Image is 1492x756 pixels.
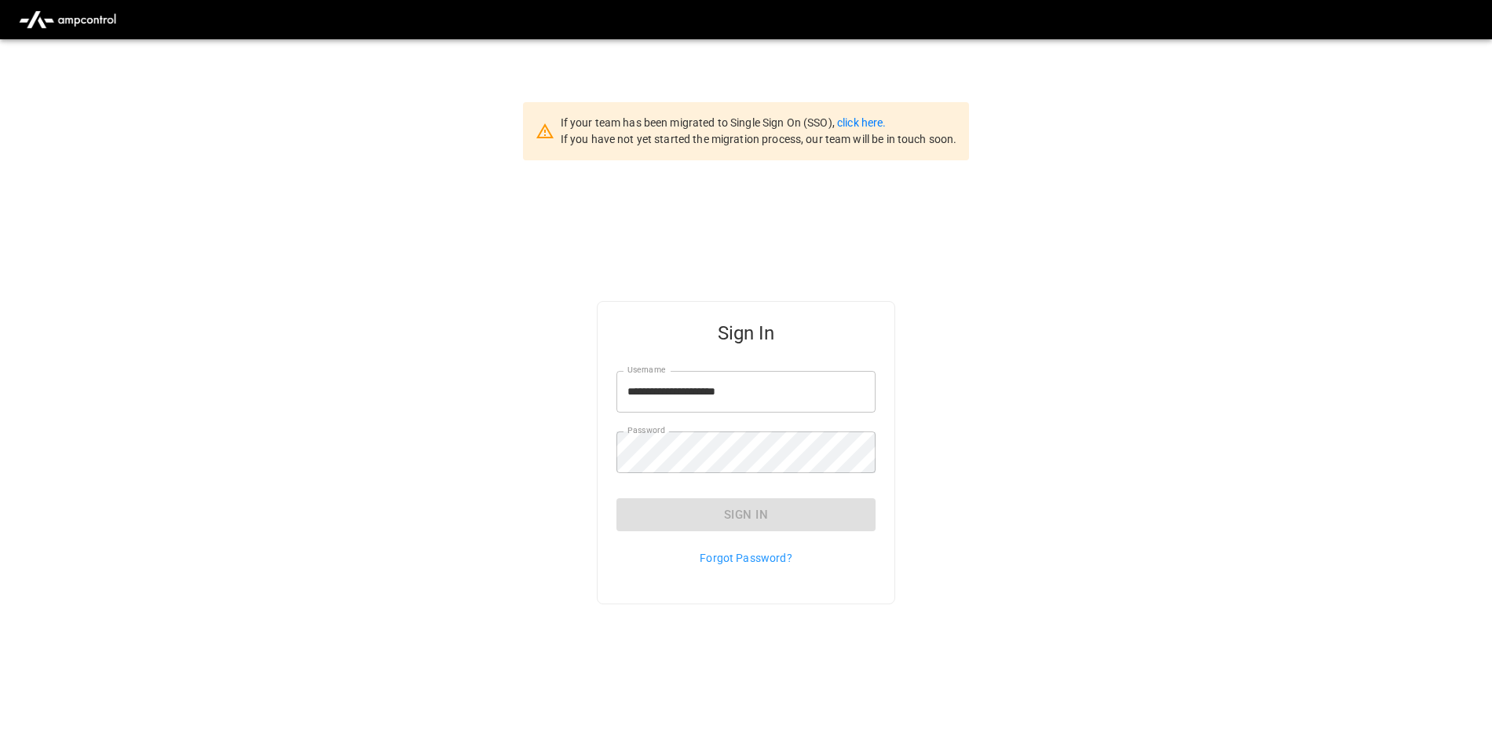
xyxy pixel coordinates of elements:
[627,424,665,437] label: Password
[627,364,665,376] label: Username
[561,133,957,145] span: If you have not yet started the migration process, our team will be in touch soon.
[616,550,876,566] p: Forgot Password?
[561,116,837,129] span: If your team has been migrated to Single Sign On (SSO),
[837,116,886,129] a: click here.
[616,321,876,346] h5: Sign In
[13,5,123,35] img: ampcontrol.io logo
